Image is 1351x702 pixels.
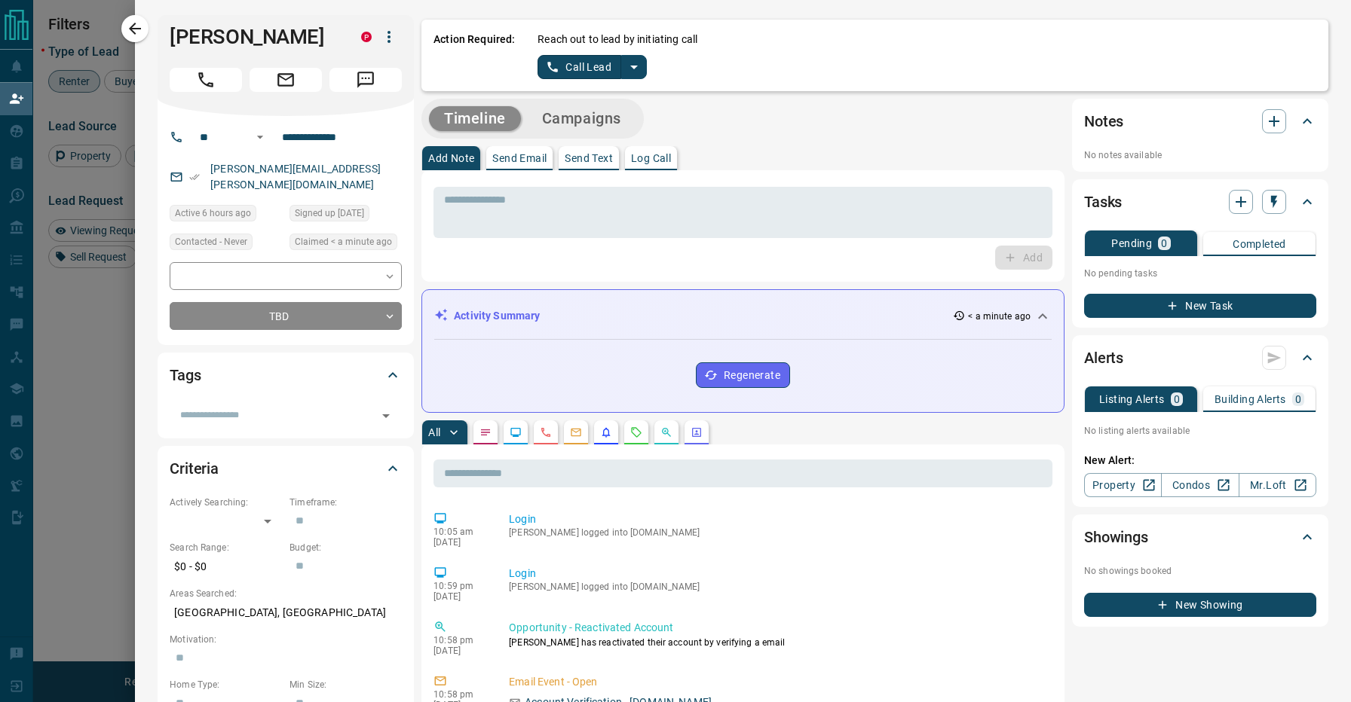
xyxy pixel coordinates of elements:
p: Motivation: [170,633,402,646]
div: Mon Oct 13 2025 [170,205,282,226]
button: New Showing [1084,593,1316,617]
button: Timeline [429,106,521,131]
div: Tags [170,357,402,393]
svg: Opportunities [660,426,672,438]
p: 10:58 pm [433,689,486,700]
div: Notes [1084,103,1316,139]
div: split button [538,55,647,79]
span: Claimed < a minute ago [295,234,392,249]
p: Home Type: [170,678,282,691]
p: No pending tasks [1084,262,1316,285]
span: Contacted - Never [175,234,247,249]
h1: [PERSON_NAME] [170,25,339,49]
span: Email [250,68,322,92]
p: Budget: [289,541,402,554]
div: Activity Summary< a minute ago [434,302,1052,330]
p: [DATE] [433,591,486,602]
button: Campaigns [527,106,636,131]
p: [PERSON_NAME] has reactivated their account by verifying a email [509,636,1046,649]
a: Mr.Loft [1239,473,1316,497]
p: Email Event - Open [509,674,1046,690]
p: No notes available [1084,148,1316,162]
p: Completed [1233,239,1286,249]
p: [DATE] [433,537,486,548]
p: Log Call [631,153,671,163]
p: No listing alerts available [1084,424,1316,438]
p: < a minute ago [968,310,1031,323]
button: Regenerate [696,362,790,388]
h2: Criteria [170,456,219,481]
svg: Agent Actions [691,426,703,438]
a: Property [1084,473,1162,497]
svg: Emails [570,426,582,438]
p: Listing Alerts [1099,394,1165,404]
p: Activity Summary [454,308,540,324]
p: Areas Searched: [170,587,402,600]
p: Min Size: [289,678,402,691]
span: Active 6 hours ago [175,206,251,221]
p: Send Text [565,153,613,163]
p: New Alert: [1084,453,1316,469]
p: Send Email [492,153,547,163]
div: Criteria [170,450,402,487]
button: New Task [1084,294,1316,318]
div: Sat Oct 11 2025 [289,205,402,226]
div: property.ca [361,32,372,42]
p: 10:59 pm [433,581,486,591]
p: Login [509,511,1046,527]
p: Opportunity - Reactivated Account [509,620,1046,636]
p: Actively Searching: [170,496,282,509]
svg: Listing Alerts [600,426,612,438]
h2: Alerts [1084,346,1123,370]
p: $0 - $0 [170,554,282,579]
p: All [428,427,440,438]
span: Message [329,68,402,92]
a: Condos [1161,473,1239,497]
h2: Tasks [1084,190,1122,214]
p: Login [509,566,1046,581]
p: 10:05 am [433,526,486,537]
a: [PERSON_NAME][EMAIL_ADDRESS][PERSON_NAME][DOMAIN_NAME] [210,163,381,191]
svg: Notes [479,426,492,438]
h2: Showings [1084,525,1148,549]
div: Alerts [1084,340,1316,376]
p: [PERSON_NAME] logged into [DOMAIN_NAME] [509,581,1046,592]
p: 0 [1295,394,1301,404]
p: 10:58 pm [433,635,486,646]
p: Building Alerts [1215,394,1286,404]
div: Showings [1084,519,1316,555]
p: Add Note [428,153,474,163]
span: Signed up [DATE] [295,206,364,221]
p: Timeframe: [289,496,402,509]
button: Call Lead [538,55,621,79]
p: Reach out to lead by initiating call [538,32,697,47]
p: [DATE] [433,646,486,656]
div: TBD [170,302,402,330]
button: Open [375,405,397,426]
h2: Tags [170,363,201,387]
div: Mon Oct 13 2025 [289,233,402,255]
svg: Email Verified [189,172,200,182]
p: [PERSON_NAME] logged into [DOMAIN_NAME] [509,527,1046,538]
p: Pending [1111,238,1152,249]
svg: Calls [540,426,552,438]
div: Tasks [1084,184,1316,220]
p: Search Range: [170,541,282,554]
p: No showings booked [1084,564,1316,578]
button: Open [251,128,269,146]
p: 0 [1174,394,1180,404]
p: [GEOGRAPHIC_DATA], [GEOGRAPHIC_DATA] [170,600,402,625]
p: Action Required: [433,32,515,79]
h2: Notes [1084,109,1123,133]
svg: Lead Browsing Activity [510,426,522,438]
span: Call [170,68,242,92]
svg: Requests [630,426,642,438]
p: 0 [1161,238,1167,249]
